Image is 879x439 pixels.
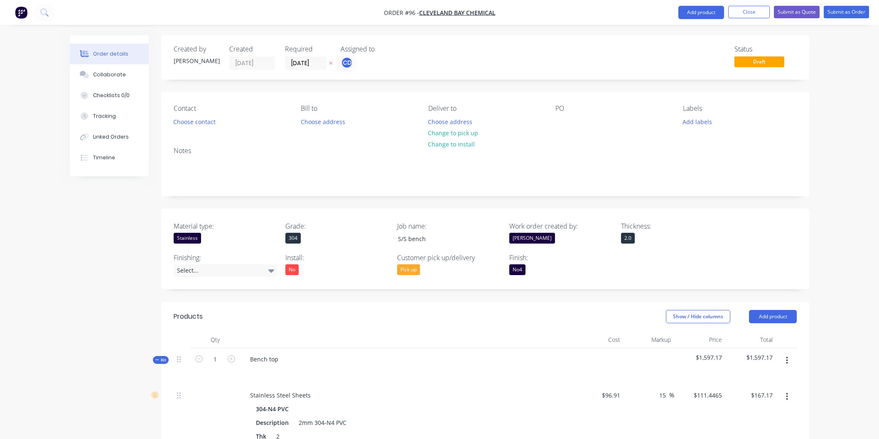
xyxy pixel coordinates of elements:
[174,264,277,277] div: Select...
[729,353,773,362] span: $1,597.17
[70,85,149,106] button: Checklists 0/0
[285,253,389,263] label: Install:
[341,45,424,53] div: Assigned to
[70,64,149,85] button: Collaborate
[674,332,725,348] div: Price
[669,390,674,400] span: %
[93,92,130,99] div: Checklists 0/0
[397,221,501,231] label: Job name:
[70,44,149,64] button: Order details
[174,56,219,65] div: [PERSON_NAME]
[93,71,126,78] div: Collaborate
[93,154,115,161] div: Timeline
[621,233,635,244] div: 2.0
[174,105,287,112] div: Contact
[555,105,669,112] div: PO
[93,133,129,141] div: Linked Orders
[341,56,353,69] button: CD
[285,221,389,231] label: Grade:
[70,127,149,147] button: Linked Orders
[734,45,797,53] div: Status
[424,127,483,139] button: Change to pick up
[243,353,285,365] div: Bench top
[253,417,292,429] div: Description
[509,264,525,275] div: No4
[774,6,820,18] button: Submit as Quote
[678,6,724,19] button: Add product
[190,332,240,348] div: Qty
[301,105,415,112] div: Bill to
[155,357,166,363] span: Kit
[678,353,722,362] span: $1,597.17
[424,139,479,150] button: Change to install
[509,233,555,244] div: [PERSON_NAME]
[509,253,613,263] label: Finish:
[728,6,770,18] button: Close
[725,332,776,348] div: Total
[424,116,477,127] button: Choose address
[509,221,613,231] label: Work order created by:
[169,116,220,127] button: Choose contact
[256,403,292,415] div: 304-N4 PVC
[93,112,116,120] div: Tracking
[397,264,420,275] div: Pick up
[229,45,275,53] div: Created
[174,147,797,155] div: Notes
[243,389,317,401] div: Stainless Steel Sheets
[15,6,27,19] img: Factory
[285,233,301,244] div: 304
[285,264,299,275] div: No
[174,45,219,53] div: Created by
[391,233,495,245] div: S/S bench
[749,310,797,323] button: Add product
[419,9,496,17] a: cleveland bay chemical
[621,221,725,231] label: Thickness:
[624,332,675,348] div: Markup
[174,233,201,244] div: Stainless
[824,6,869,18] button: Submit as Order
[428,105,542,112] div: Deliver to
[572,332,624,348] div: Cost
[683,105,797,112] div: Labels
[285,45,331,53] div: Required
[397,253,501,263] label: Customer pick up/delivery
[70,106,149,127] button: Tracking
[295,417,350,429] div: 2mm 304-N4 PVC
[734,56,784,67] span: Draft
[174,253,277,263] label: Finishing:
[384,9,419,17] span: Order #96 -
[174,221,277,231] label: Material type:
[70,147,149,168] button: Timeline
[666,310,730,323] button: Show / Hide columns
[678,116,716,127] button: Add labels
[296,116,349,127] button: Choose address
[174,312,203,322] div: Products
[93,50,128,58] div: Order details
[153,356,169,364] div: Kit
